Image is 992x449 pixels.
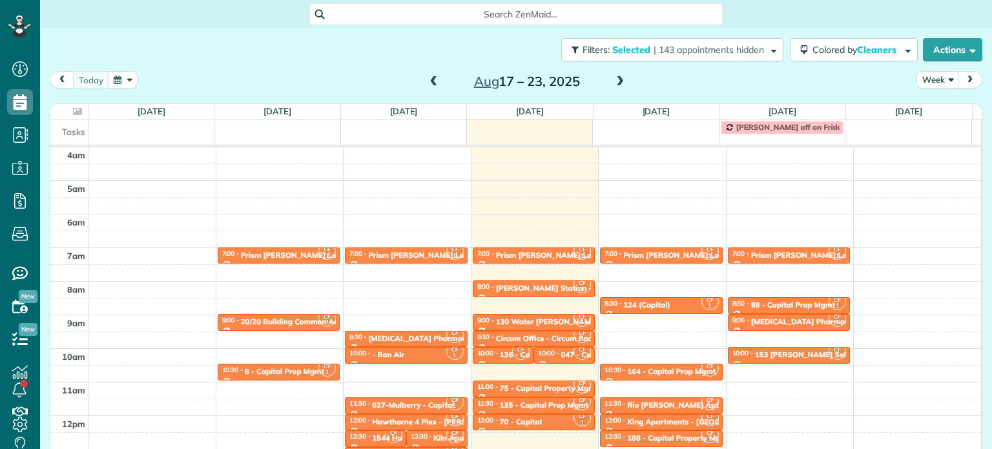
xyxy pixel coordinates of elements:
div: 135 - Capital Prop Mgmt [500,401,588,410]
span: 6am [67,217,85,227]
span: Selected [612,44,651,56]
small: 1 [447,350,463,362]
span: 12pm [62,419,85,429]
a: [DATE] [516,106,544,116]
a: [DATE] [643,106,670,116]
small: 1 [386,433,402,445]
a: [DATE] [138,106,165,116]
small: 1 [447,433,463,445]
small: 1 [829,300,845,312]
div: [PERSON_NAME] Station - Quantum [496,284,628,293]
div: Rio [PERSON_NAME] Apts - Circum Pacific [627,401,781,410]
div: 164 - Capital Prop Mgmt [627,367,716,376]
div: - Bon Air [372,350,404,359]
div: [MEDICAL_DATA] Pharmacy [368,334,470,343]
div: 124 (Capital) [623,300,670,309]
span: 7am [67,251,85,261]
span: Aug [474,73,499,89]
div: Prism [PERSON_NAME] Location [623,251,741,260]
a: [DATE] [895,106,923,116]
div: 188 - Capital Property Mgmt [627,433,730,443]
div: Prism [PERSON_NAME] Location [241,251,359,260]
small: 1 [574,250,590,262]
span: 9am [67,318,85,328]
small: 1 [513,350,529,362]
div: 130 Water [PERSON_NAME] Apartments - Capital Property [496,317,710,326]
small: 1 [829,250,845,262]
small: 1 [829,317,845,329]
button: Week [916,71,959,89]
small: 1 [447,250,463,262]
div: Hawthorne 4 Plex - [PERSON_NAME] And [PERSON_NAME] [372,417,588,426]
span: 4am [67,150,85,160]
a: [DATE] [263,106,291,116]
span: New [19,323,37,336]
button: next [958,71,982,89]
span: [PERSON_NAME] off on Fridays [736,122,850,132]
small: 1 [702,250,718,262]
small: 1 [574,283,590,295]
small: 1 [574,333,590,346]
small: 1 [447,333,463,346]
div: Prism [PERSON_NAME] Location [368,251,486,260]
small: 1 [702,366,718,379]
small: 1 [447,417,463,429]
button: Filters: Selected | 143 appointments hidden [561,38,783,61]
div: 75 - Capital Property Mgmt [500,384,598,393]
span: | 143 appointments hidden [654,44,764,56]
small: 1 [702,433,718,445]
span: 5am [67,183,85,194]
div: 027-Mulberry - Capital [372,401,454,410]
div: [MEDICAL_DATA] Pharmacy [751,317,853,326]
div: Kiln Apartments - Jle Properties [433,433,548,443]
small: 1 [319,250,335,262]
div: 047 - Capital [561,350,608,359]
span: Cleaners [857,44,898,56]
span: 10am [62,351,85,362]
iframe: Intercom live chat [948,405,979,436]
div: 20/20 Building Common Area - C&r [241,317,366,326]
span: New [19,290,37,303]
small: 1 [702,300,718,312]
div: 69 - Capital Prop Mgmt [751,300,835,309]
small: 1 [574,317,590,329]
a: Filters: Selected | 143 appointments hidden [555,38,783,61]
span: 8am [67,284,85,295]
div: Prism [PERSON_NAME] Location [751,251,869,260]
span: Colored by [812,44,901,56]
div: 1544 Hawthorne - Hi Five [372,433,464,443]
div: King Apartments - [GEOGRAPHIC_DATA] [627,417,776,426]
small: 1 [574,350,590,362]
small: 1 [574,417,590,429]
div: 136 - Capital Prop Mgmt [500,350,588,359]
button: today [73,71,109,89]
small: 1 [702,417,718,429]
small: 1 [447,400,463,412]
div: Circum Office - Circum Pacific [496,334,603,343]
button: Actions [923,38,982,61]
button: prev [50,71,74,89]
div: 8 - Capital Prop Mgmt [245,367,324,376]
div: 70 - Capital [500,417,542,426]
small: 1 [319,366,335,379]
small: 1 [829,350,845,362]
button: Colored byCleaners [790,38,918,61]
span: Filters: [583,44,610,56]
small: 1 [574,383,590,395]
span: 11am [62,385,85,395]
small: 1 [574,400,590,412]
a: [DATE] [390,106,418,116]
a: [DATE] [769,106,796,116]
div: Prism [PERSON_NAME] Location [496,251,614,260]
h2: 17 – 23, 2025 [446,74,608,89]
small: 1 [319,317,335,329]
small: 1 [702,400,718,412]
div: 153 [PERSON_NAME] Seller House - Capital Prop Mgmt [755,350,955,359]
